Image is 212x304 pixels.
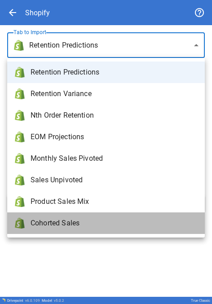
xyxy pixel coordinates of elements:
span: Sales Unpivoted [31,175,198,185]
img: brand icon not found [14,88,25,99]
img: brand icon not found [14,153,25,164]
img: brand icon not found [14,196,25,207]
img: brand icon not found [14,132,25,142]
span: Nth Order Retention [31,110,198,121]
span: EOM Projections [31,132,198,142]
span: Product Sales Mix [31,196,198,207]
span: Monthly Sales Pivoted [31,153,198,164]
span: Retention Predictions [31,67,198,78]
img: brand icon not found [14,110,25,121]
img: brand icon not found [14,67,25,78]
img: brand icon not found [14,218,25,229]
span: Cohorted Sales [31,218,198,229]
img: brand icon not found [14,175,25,185]
span: Retention Variance [31,88,198,99]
